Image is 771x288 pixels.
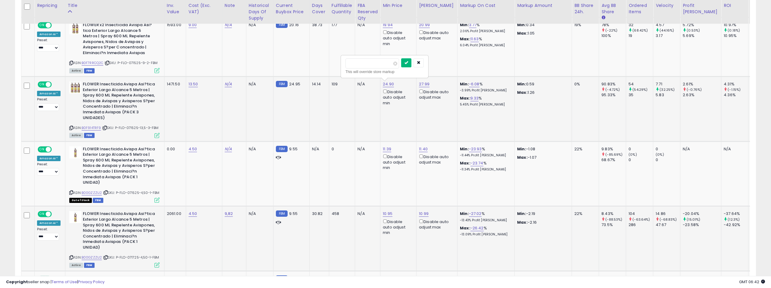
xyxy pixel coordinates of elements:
[632,28,648,33] small: (68.42%)
[460,146,469,152] b: Min:
[84,133,95,138] span: FBM
[517,146,567,152] p: -1.08
[629,92,653,98] div: 35
[312,2,326,15] div: Days Cover
[460,29,510,33] p: 2.06% Profit [PERSON_NAME]
[605,152,623,157] small: (-85.69%)
[225,22,232,28] a: N/A
[629,222,653,228] div: 286
[167,2,183,15] div: Inv. value
[724,146,744,152] div: N/A
[683,146,716,152] div: N/A
[225,211,233,217] a: 9,82
[383,88,412,106] div: Disable auto adjust min
[69,211,160,267] div: ASIN:
[37,156,61,161] div: Amazon AI *
[601,211,626,216] div: 8.43%
[517,220,567,225] p: -2.16
[601,22,626,28] div: 78%
[189,2,220,15] div: Cost (Exc. VAT)
[312,81,324,87] div: 14.14
[82,125,101,130] a: B0F914TRF9
[687,28,700,33] small: (0.53%)
[629,33,653,38] div: 19
[460,81,469,87] b: Min:
[69,68,83,73] span: All listings currently available for purchase on Amazon
[82,255,102,260] a: B00GZZZIJ2
[37,97,61,111] div: Preset:
[383,2,414,9] div: Min Price
[419,81,429,87] a: 27.99
[460,153,510,158] p: -11.44% Profit [PERSON_NAME]
[383,146,391,152] a: 11.39
[276,210,288,217] small: FBM
[460,161,510,172] div: %
[601,33,626,38] div: 100%
[517,211,526,216] strong: Min:
[724,22,748,28] div: 10.97%
[332,2,352,15] div: Fulfillable Quantity
[103,255,159,260] span: | SKU: P-FLO-071725-4,50-1-FBM
[683,211,721,216] div: -20.04%
[357,81,376,87] div: N/A
[383,211,392,217] a: 10.95
[103,190,160,195] span: | SKU: P-FLO-071525-4,50-1-FBM
[383,218,412,236] div: Disable auto adjust min
[37,227,61,241] div: Preset:
[289,81,300,87] span: 24.95
[629,146,653,152] div: 0
[656,2,678,9] div: Velocity
[460,146,510,158] div: %
[78,279,105,285] a: Privacy Policy
[469,22,477,28] a: 3.77
[6,279,105,285] div: seller snap | |
[83,146,156,187] b: FLOWER Insecticida Avispa Asi?tica Exterior Largo Alcance 5 Metros | Spray 600 ML Repelente Avisp...
[517,90,528,95] strong: Max:
[683,81,721,87] div: 2.61%
[51,23,61,28] span: OFF
[629,211,653,216] div: 104
[656,222,680,228] div: 47.67
[83,211,156,252] b: FLOWER Insecticida Avispa Asi?tica Exterior Largo Alcance 5 Metros | Spray 600 ML Repelente Avisp...
[189,22,197,28] a: 9.00
[189,146,197,152] a: 4.50
[656,157,680,163] div: 0
[383,153,412,171] div: Disable auto adjust min
[167,22,181,28] div: 1593.00
[93,198,104,203] span: FBM
[289,211,298,216] span: 9.55
[683,33,721,38] div: 5.69%
[605,28,617,33] small: (-22%)
[470,225,484,231] a: -26.42
[601,2,623,15] div: Avg BB Share
[517,30,528,36] strong: Max:
[276,2,307,15] div: Current Buybox Price
[656,152,664,157] small: (0%)
[249,2,271,21] div: Historical Days Of Supply
[687,87,702,92] small: (-0.76%)
[419,88,453,100] div: Disable auto adjust max
[724,2,746,9] div: ROI
[517,81,526,87] strong: Min:
[460,96,510,107] div: %
[656,211,680,216] div: 14.86
[357,22,376,28] div: N/A
[728,87,741,92] small: (-1.15%)
[51,147,61,152] span: OFF
[102,125,159,130] span: | SKU: P-FLO-071525-13,5-3-FBM
[419,22,430,28] a: 20.99
[83,22,156,57] b: FLOWER x2 Insecticida Avispa Asi?tica Exterior Largo Alcance 5 Metros | Spray 600 ML Repelente Av...
[189,81,198,87] a: 13.50
[460,232,510,237] p: -13.09% Profit [PERSON_NAME]
[724,211,748,216] div: -37.64%
[419,146,428,152] a: 11.40
[660,28,674,33] small: (44.16%)
[605,87,620,92] small: (-4.72%)
[332,81,350,87] div: 109
[83,81,156,122] b: FLOWER Insecticida Avispa Asi?tica Exterior Largo Alcance 5 Metros | Spray 600 ML Repelente Avisp...
[574,2,596,15] div: BB Share 24h.
[460,22,469,28] b: Min:
[517,211,567,216] p: -2.19
[469,81,479,87] a: -6.08
[601,146,626,152] div: 9.83%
